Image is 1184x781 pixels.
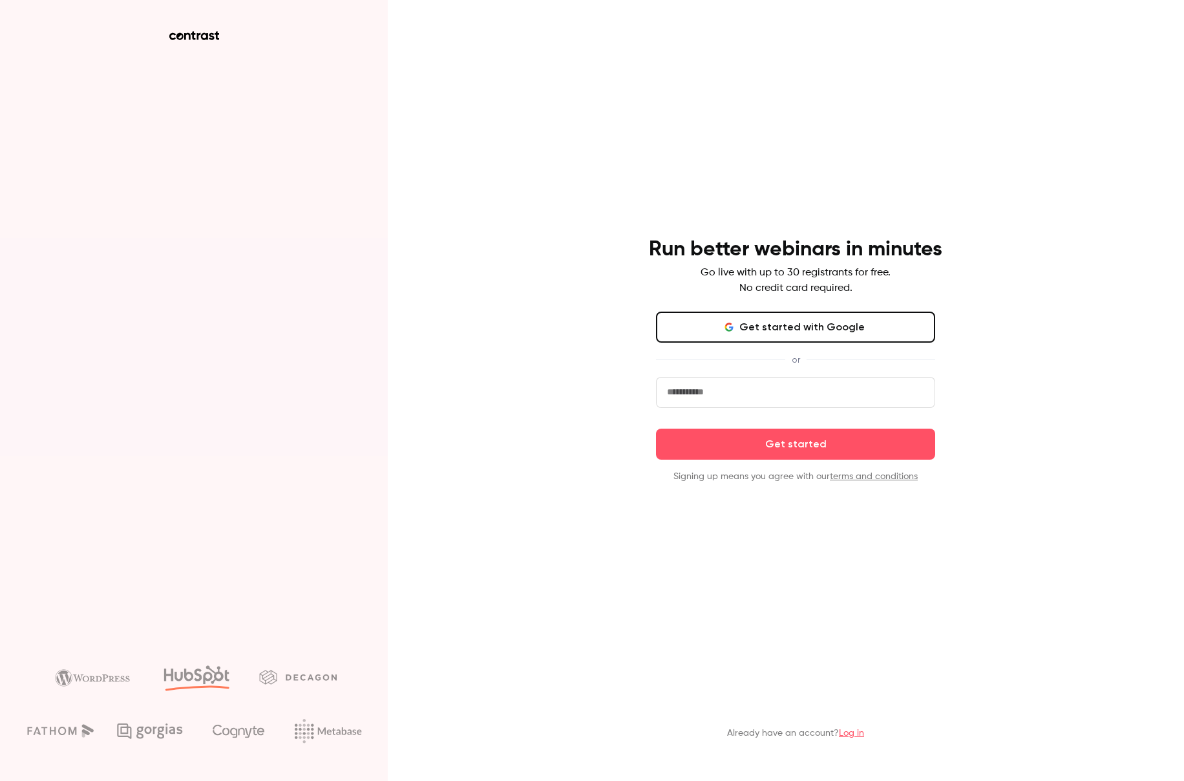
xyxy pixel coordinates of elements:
[839,729,864,738] a: Log in
[649,237,942,262] h4: Run better webinars in minutes
[656,470,935,483] p: Signing up means you agree with our
[259,670,337,684] img: decagon
[701,265,891,296] p: Go live with up to 30 registrants for free. No credit card required.
[785,353,807,367] span: or
[727,727,864,740] p: Already have an account?
[830,472,918,481] a: terms and conditions
[656,429,935,460] button: Get started
[656,312,935,343] button: Get started with Google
